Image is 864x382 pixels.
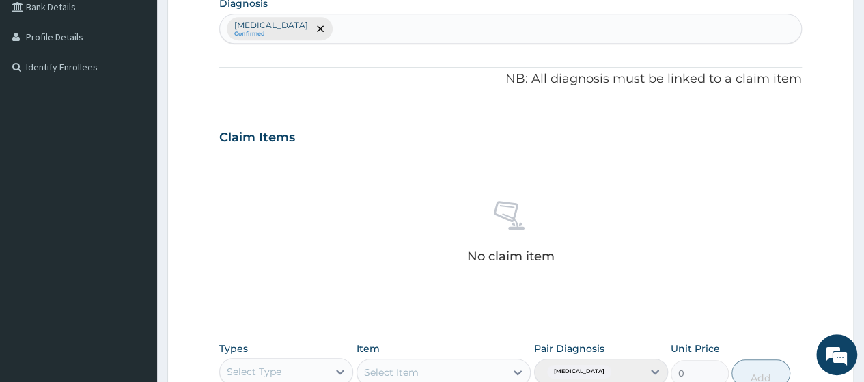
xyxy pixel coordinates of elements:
[357,342,380,355] label: Item
[79,108,189,246] span: We're online!
[671,342,720,355] label: Unit Price
[71,77,229,94] div: Chat with us now
[219,131,295,146] h3: Claim Items
[25,68,55,103] img: d_794563401_company_1708531726252_794563401
[534,342,604,355] label: Pair Diagnosis
[219,343,248,355] label: Types
[219,70,802,88] p: NB: All diagnosis must be linked to a claim item
[227,365,281,379] div: Select Type
[7,245,260,292] textarea: Type your message and hit 'Enter'
[466,249,554,263] p: No claim item
[224,7,257,40] div: Minimize live chat window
